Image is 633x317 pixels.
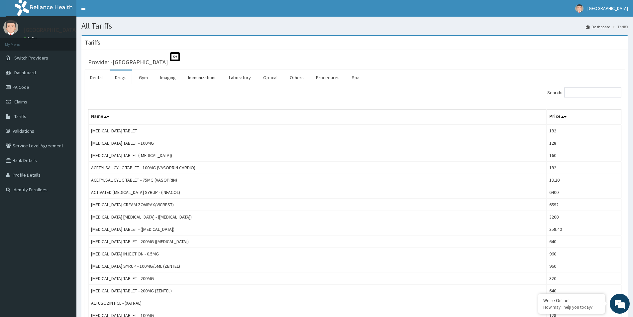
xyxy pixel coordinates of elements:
span: Claims [14,99,27,105]
input: Search: [564,87,621,97]
h1: All Tariffs [81,22,628,30]
img: User Image [3,20,18,35]
td: [MEDICAL_DATA] TABLET - ([MEDICAL_DATA]) [88,223,547,236]
a: Online [23,36,39,41]
p: [GEOGRAPHIC_DATA] [23,27,78,33]
li: Tariffs [611,24,628,30]
td: [MEDICAL_DATA] TABLET ([MEDICAL_DATA]) [88,149,547,162]
td: 358.40 [547,223,621,236]
div: Chat with us now [35,37,112,46]
a: Immunizations [183,71,222,84]
span: Tariffs [14,113,26,119]
h3: Provider - [GEOGRAPHIC_DATA] [88,59,168,65]
td: 19.20 [547,174,621,186]
img: d_794563401_company_1708531726252_794563401 [12,33,27,50]
span: St [170,52,180,61]
td: 192 [547,124,621,137]
td: ACTIVATED [MEDICAL_DATA] SYRUP - (INFACOL) [88,186,547,199]
td: 192 [547,162,621,174]
div: We're Online! [543,297,600,303]
a: Dental [85,71,108,84]
a: Gym [134,71,153,84]
label: Search: [547,87,621,97]
a: Imaging [155,71,181,84]
td: [MEDICAL_DATA] TABLET - 100MG [88,137,547,149]
td: 320 [547,272,621,285]
td: 160 [547,149,621,162]
td: 128 [547,137,621,149]
span: Switch Providers [14,55,48,61]
a: Laboratory [224,71,256,84]
td: 6592 [547,199,621,211]
td: [MEDICAL_DATA] TABLET - 200MG (ZENTEL) [88,285,547,297]
td: 3200 [547,211,621,223]
td: 640 [547,285,621,297]
div: Minimize live chat window [109,3,125,19]
td: 960 [547,260,621,272]
a: Procedures [311,71,345,84]
td: [MEDICAL_DATA] TABLET - 200MG [88,272,547,285]
textarea: Type your message and hit 'Enter' [3,182,127,205]
td: [MEDICAL_DATA] INJECTION - 0.5MG [88,248,547,260]
td: 6400 [547,186,621,199]
td: [MEDICAL_DATA] SYRUP - 100MG/5ML (ZENTEL) [88,260,547,272]
span: Dashboard [14,70,36,76]
p: How may I help you today? [543,304,600,310]
th: Price [547,109,621,125]
td: ACETYLSALICYLIC TABLET - 75MG (VASOPRIN) [88,174,547,186]
td: [MEDICAL_DATA] [MEDICAL_DATA] - ([MEDICAL_DATA]) [88,211,547,223]
a: Drugs [110,71,132,84]
img: User Image [575,4,583,13]
a: Dashboard [586,24,610,30]
a: Others [284,71,309,84]
td: ACETYLSALICYLIC TABLET - 100MG (VASOPRIN CARDIO) [88,162,547,174]
th: Name [88,109,547,125]
td: [MEDICAL_DATA] TABLET [88,124,547,137]
td: [MEDICAL_DATA] TABLET - 200MG ([MEDICAL_DATA]) [88,236,547,248]
td: [MEDICAL_DATA] CREAM ZOVIRAX/VICREST) [88,199,547,211]
td: 960 [547,248,621,260]
span: We're online! [39,84,92,151]
h3: Tariffs [85,40,100,46]
span: [GEOGRAPHIC_DATA] [587,5,628,11]
a: Spa [347,71,365,84]
td: ALFUSOZIN HCL - (XATRAL) [88,297,547,309]
a: Optical [258,71,283,84]
td: 640 [547,236,621,248]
